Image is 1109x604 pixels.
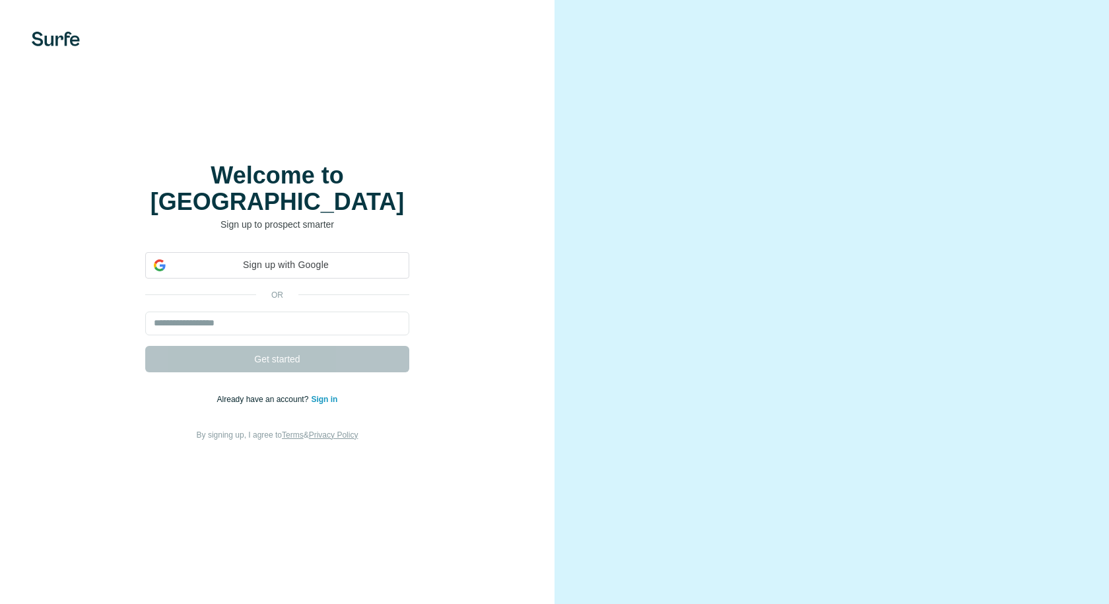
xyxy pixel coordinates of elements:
[282,430,304,440] a: Terms
[145,162,409,215] h1: Welcome to [GEOGRAPHIC_DATA]
[145,218,409,231] p: Sign up to prospect smarter
[171,258,401,272] span: Sign up with Google
[32,32,80,46] img: Surfe's logo
[145,252,409,279] div: Sign up with Google
[197,430,358,440] span: By signing up, I agree to &
[309,430,358,440] a: Privacy Policy
[217,395,312,404] span: Already have an account?
[256,289,298,301] p: or
[311,395,337,404] a: Sign in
